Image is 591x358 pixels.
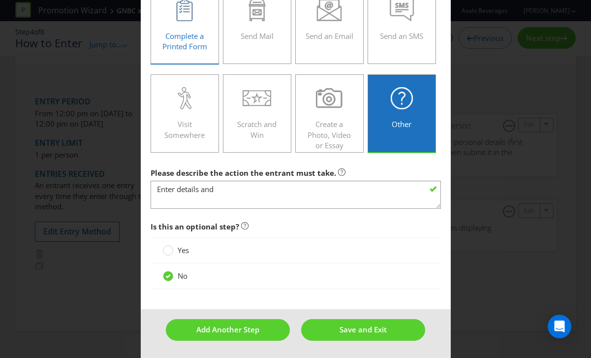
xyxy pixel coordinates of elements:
[178,245,189,255] span: Yes
[306,31,353,41] span: Send an Email
[301,319,425,340] button: Save and Exit
[548,315,571,338] div: Open Intercom Messenger
[241,31,274,41] span: Send Mail
[308,119,351,150] span: Create a Photo, Video or Essay
[178,271,187,281] span: No
[164,119,205,139] span: Visit Somewhere
[151,222,239,231] span: Is this an optional step?
[196,325,259,334] span: Add Another Step
[166,319,290,340] button: Add Another Step
[340,325,387,334] span: Save and Exit
[162,31,207,51] span: Complete a Printed Form
[392,119,411,129] span: Other
[151,168,336,178] span: Please describe the action the entrant must take.
[237,119,277,139] span: Scratch and Win
[380,31,423,41] span: Send an SMS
